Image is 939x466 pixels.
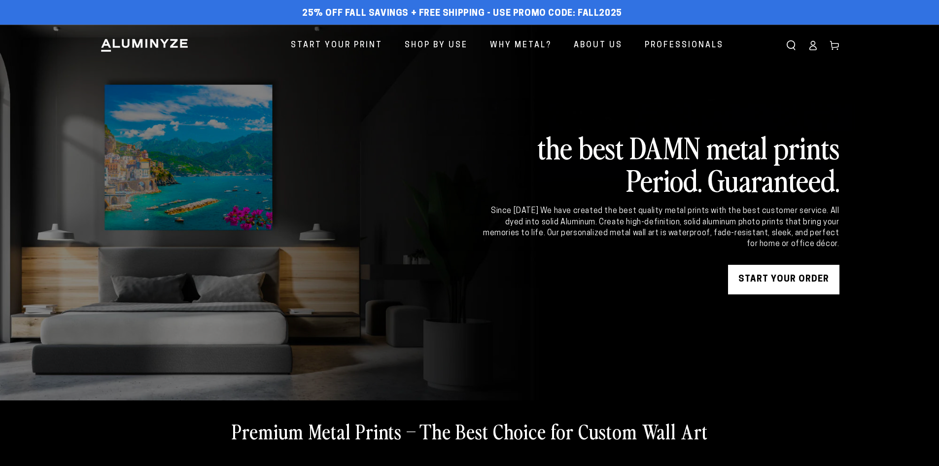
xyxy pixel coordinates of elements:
[291,38,383,53] span: Start Your Print
[283,33,390,59] a: Start Your Print
[574,38,623,53] span: About Us
[483,33,559,59] a: Why Metal?
[645,38,724,53] span: Professionals
[637,33,731,59] a: Professionals
[397,33,475,59] a: Shop By Use
[100,38,189,53] img: Aluminyze
[302,8,622,19] span: 25% off FALL Savings + Free Shipping - Use Promo Code: FALL2025
[482,206,839,250] div: Since [DATE] We have created the best quality metal prints with the best customer service. All dy...
[566,33,630,59] a: About Us
[490,38,552,53] span: Why Metal?
[482,131,839,196] h2: the best DAMN metal prints Period. Guaranteed.
[232,418,708,444] h2: Premium Metal Prints – The Best Choice for Custom Wall Art
[780,35,802,56] summary: Search our site
[728,265,839,294] a: START YOUR Order
[405,38,468,53] span: Shop By Use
